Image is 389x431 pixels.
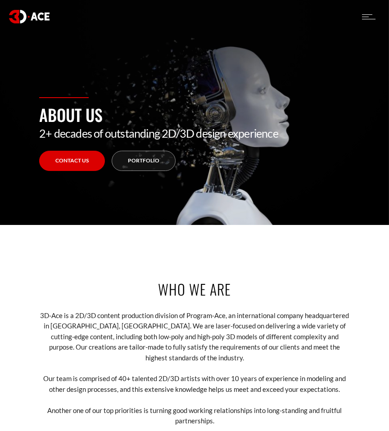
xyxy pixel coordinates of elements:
a: Portfolio [112,151,176,171]
p: Another one of our top priorities is turning good working relationships into long-standing and fr... [39,405,350,427]
p: 2+ decades of outstanding 2D/3D design experience [39,126,350,140]
p: Our team is comprised of 40+ talented 2D/3D artists with over 10 years of experience in modeling ... [39,373,350,395]
h2: Who we are [39,279,350,299]
p: 3D-Ace is a 2D/3D content production division of Program-Ace, an international company headquarte... [39,310,350,363]
h1: About us [39,103,350,126]
img: logo white [9,10,50,23]
a: Contact Us [39,151,105,171]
